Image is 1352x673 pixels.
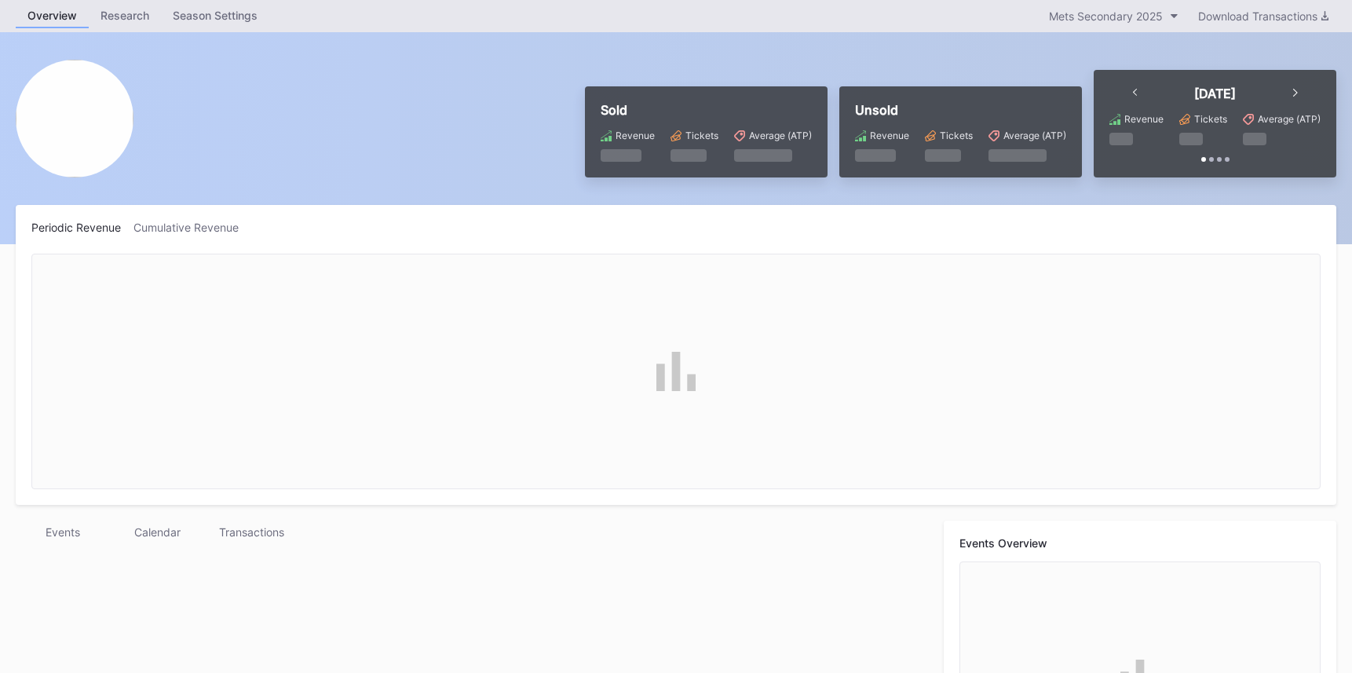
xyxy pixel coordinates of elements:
[110,521,204,543] div: Calendar
[616,130,655,141] div: Revenue
[1198,9,1328,23] div: Download Transactions
[870,130,909,141] div: Revenue
[1003,130,1066,141] div: Average (ATP)
[1124,113,1164,125] div: Revenue
[133,221,251,234] div: Cumulative Revenue
[959,536,1321,550] div: Events Overview
[16,4,89,28] a: Overview
[855,102,1066,118] div: Unsold
[1049,9,1163,23] div: Mets Secondary 2025
[749,130,812,141] div: Average (ATP)
[1194,113,1227,125] div: Tickets
[940,130,973,141] div: Tickets
[89,4,161,27] div: Research
[204,521,298,543] div: Transactions
[685,130,718,141] div: Tickets
[1194,86,1236,101] div: [DATE]
[601,102,812,118] div: Sold
[31,221,133,234] div: Periodic Revenue
[1258,113,1321,125] div: Average (ATP)
[16,521,110,543] div: Events
[89,4,161,28] a: Research
[161,4,269,27] div: Season Settings
[161,4,269,28] a: Season Settings
[1041,5,1186,27] button: Mets Secondary 2025
[1190,5,1336,27] button: Download Transactions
